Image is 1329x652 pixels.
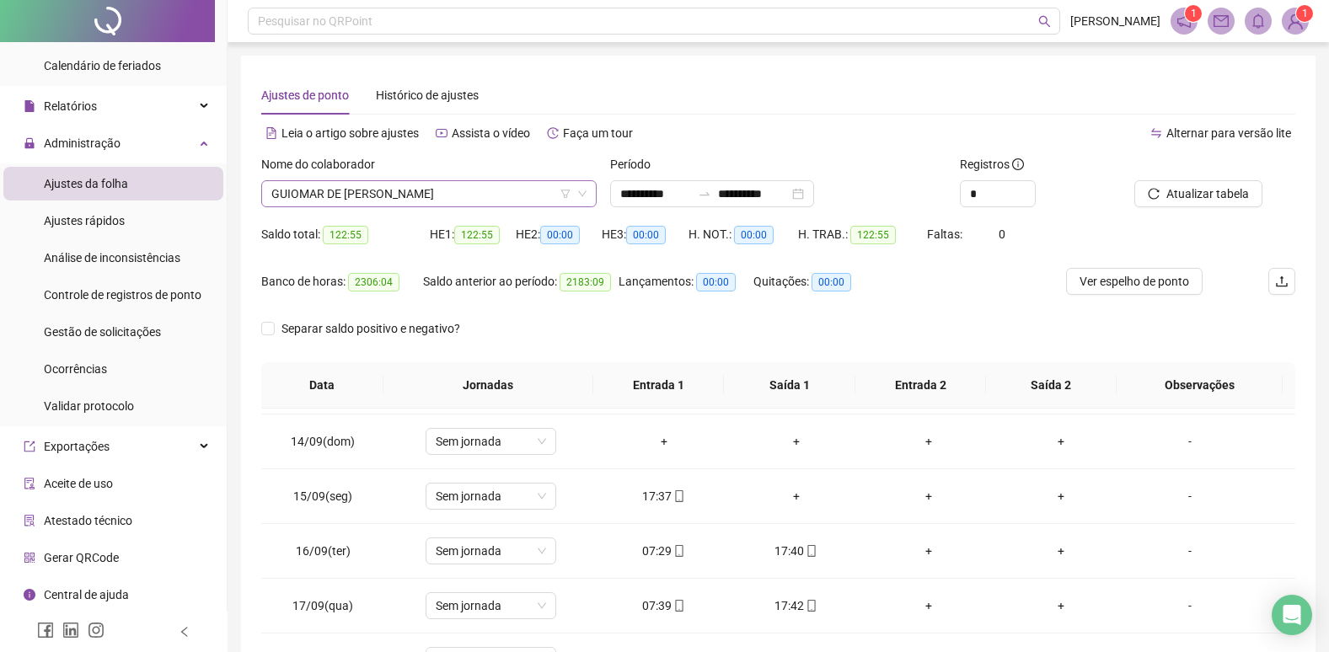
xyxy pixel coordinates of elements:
th: Jornadas [383,362,594,409]
span: Aceite de uso [44,477,113,490]
div: Open Intercom Messenger [1272,595,1312,635]
span: Leia o artigo sobre ajustes [281,126,419,140]
span: Separar saldo positivo e negativo? [275,319,467,338]
span: file-text [265,127,277,139]
span: Ver espelho de ponto [1080,272,1189,291]
span: 15/09(seg) [293,489,352,503]
span: 00:00 [812,273,851,291]
th: Observações [1117,362,1283,409]
span: audit [24,478,35,489]
th: Saída 2 [986,362,1117,409]
span: left [179,626,190,638]
div: Lançamentos: [619,272,753,291]
sup: 1 [1185,5,1202,22]
th: Data [261,362,383,409]
span: Atestado técnico [44,514,132,527]
div: Banco de horas: [261,272,423,291]
span: 00:00 [540,226,580,244]
span: 17/09(qua) [292,599,353,612]
div: Quitações: [753,272,882,291]
span: Relatórios [44,99,97,113]
div: + [743,487,849,505]
span: Alternar para versão lite [1166,126,1291,140]
span: qrcode [24,552,35,564]
div: - [1140,487,1240,505]
label: Nome do colaborador [261,155,386,174]
div: + [1008,542,1113,560]
span: 122:55 [323,226,368,244]
div: + [1008,487,1113,505]
span: 00:00 [626,226,666,244]
span: 0 [999,227,1005,241]
span: [PERSON_NAME] [1070,12,1160,30]
span: Sem jornada [436,593,546,618]
span: mobile [804,545,817,557]
span: filter [560,189,571,199]
th: Saída 1 [724,362,855,409]
span: Validar protocolo [44,399,134,413]
span: linkedin [62,622,79,639]
span: notification [1176,13,1192,29]
span: Ajustes da folha [44,177,128,190]
div: + [876,542,981,560]
div: 07:39 [611,596,716,615]
span: GUIOMAR DE AVIZ SANTOS [271,181,587,206]
div: - [1140,596,1240,615]
span: 00:00 [734,226,774,244]
span: Registros [960,155,1024,174]
span: to [698,187,711,200]
span: Gerar QRCode [44,551,119,564]
div: Saldo anterior ao período: [423,272,619,291]
span: Central de ajuda [44,588,129,601]
div: + [1008,432,1113,451]
div: HE 2: [516,225,602,244]
span: Ajustes rápidos [44,214,125,227]
span: mobile [804,600,817,612]
span: 1 [1302,8,1308,19]
span: mail [1214,13,1229,29]
span: Exportações [44,440,110,453]
span: solution [24,515,35,526]
span: file [24,100,35,112]
div: + [876,432,981,451]
span: lock [24,137,35,149]
span: mobile [672,490,685,502]
span: 00:00 [696,273,736,291]
span: mobile [672,545,685,557]
sup: Atualize o seu contato no menu Meus Dados [1296,5,1313,22]
span: Administração [44,136,121,150]
div: HE 3: [602,225,688,244]
div: H. NOT.: [689,225,798,244]
span: 16/09(ter) [296,544,351,558]
span: 122:55 [454,226,500,244]
span: Histórico de ajustes [376,88,479,102]
span: upload [1275,275,1289,288]
div: + [743,432,849,451]
span: 2183:09 [560,273,611,291]
span: swap [1150,127,1162,139]
span: down [577,189,587,199]
div: + [1008,596,1113,615]
span: search [1038,15,1051,28]
span: Observações [1130,376,1269,394]
div: + [611,432,716,451]
span: history [547,127,559,139]
div: + [876,596,981,615]
span: 2306:04 [348,273,399,291]
th: Entrada 1 [593,362,724,409]
div: HE 1: [430,225,516,244]
span: Sem jornada [436,429,546,454]
div: 17:40 [743,542,849,560]
span: info-circle [24,589,35,601]
span: Faltas: [927,227,965,241]
div: 17:42 [743,596,849,615]
span: Calendário de feriados [44,59,161,72]
span: bell [1251,13,1266,29]
span: youtube [436,127,447,139]
div: + [876,487,981,505]
div: - [1140,542,1240,560]
span: Ocorrências [44,362,107,376]
span: Sem jornada [436,484,546,509]
button: Ver espelho de ponto [1066,268,1203,295]
span: 122:55 [850,226,896,244]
